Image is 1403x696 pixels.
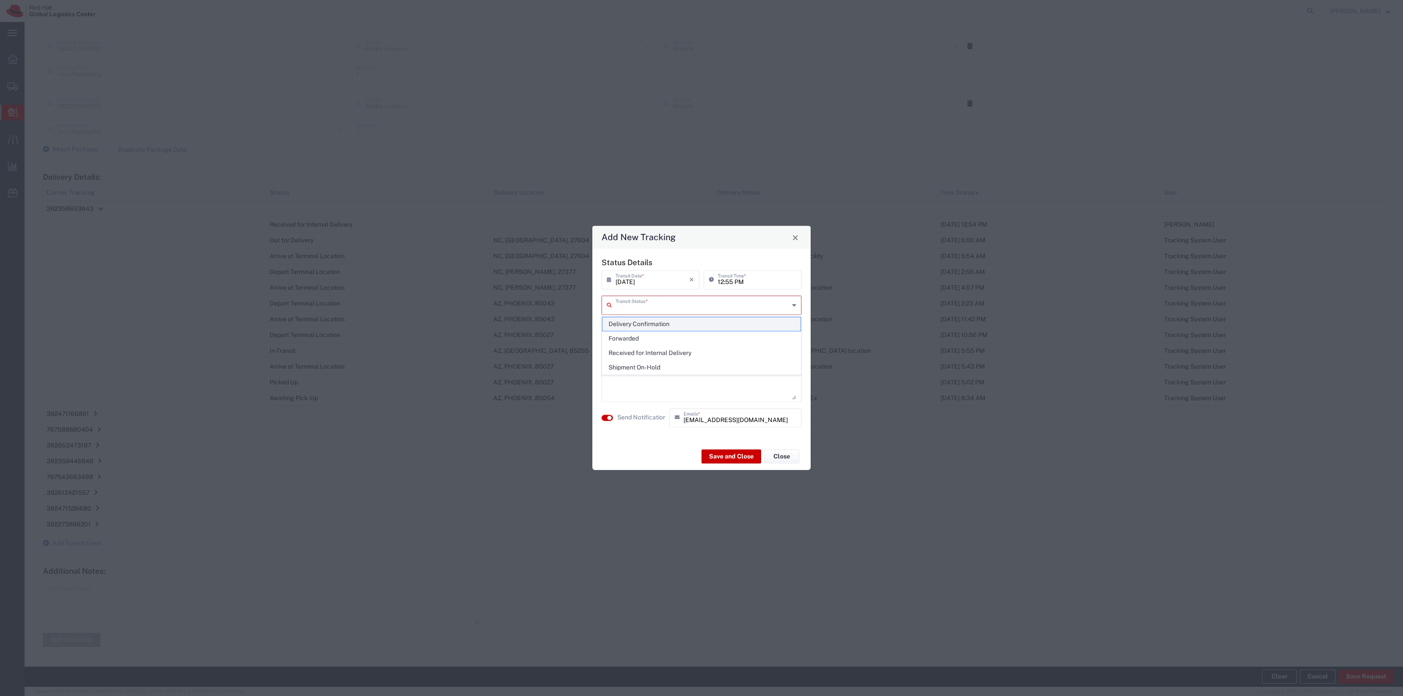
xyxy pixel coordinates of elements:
span: Delivery Confirmation [602,317,801,331]
button: Close [789,231,801,243]
agx-label: Send Notification [617,413,665,422]
span: Received for Internal Delivery [602,346,801,360]
span: Forwarded [602,332,801,345]
h5: Status Details [602,258,801,267]
i: × [689,273,694,287]
span: Shipment On-Hold [602,361,801,374]
div: This field is required [602,315,801,322]
button: Save and Close [701,450,761,464]
label: Send Notification [617,413,666,422]
button: Close [764,450,799,464]
h4: Add New Tracking [602,231,676,244]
